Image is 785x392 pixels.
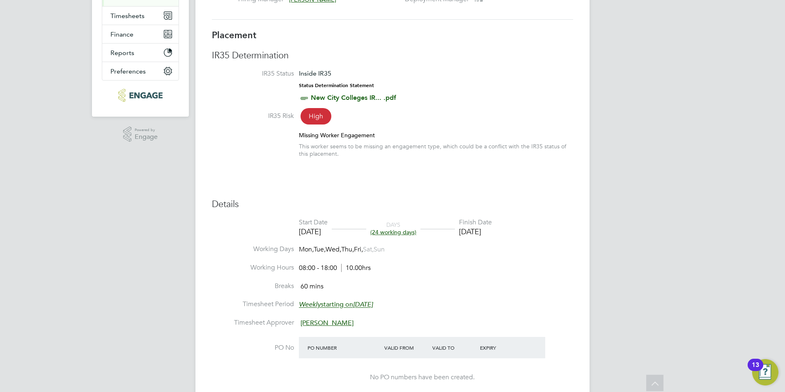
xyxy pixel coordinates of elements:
[102,25,179,43] button: Finance
[212,282,294,291] label: Breaks
[366,221,420,236] div: DAYS
[299,301,373,309] span: starting on
[212,344,294,352] label: PO No
[135,134,158,141] span: Engage
[299,264,371,272] div: 08:00 - 18:00
[305,340,382,355] div: PO Number
[212,50,573,62] h3: IR35 Determination
[110,49,134,57] span: Reports
[299,143,573,157] div: This worker seems to be missing an engagement type, which could be a conflict with the IR35 statu...
[110,30,133,38] span: Finance
[102,44,179,62] button: Reports
[299,131,573,139] div: Missing Worker Engagement
[212,69,294,78] label: IR35 Status
[123,127,158,142] a: Powered byEngage
[382,340,430,355] div: Valid From
[478,340,526,355] div: Expiry
[299,69,331,77] span: Inside IR35
[752,365,759,376] div: 13
[752,359,778,385] button: Open Resource Center, 13 new notifications
[299,218,328,227] div: Start Date
[314,245,326,254] span: Tue,
[102,7,179,25] button: Timesheets
[459,218,492,227] div: Finish Date
[311,94,396,101] a: New City Colleges IR... .pdf
[459,227,492,236] div: [DATE]
[301,319,353,327] span: [PERSON_NAME]
[374,245,385,254] span: Sun
[110,12,145,20] span: Timesheets
[102,62,179,80] button: Preferences
[307,373,537,382] div: No PO numbers have been created.
[118,89,162,102] img: carbonrecruitment-logo-retina.png
[212,30,257,41] b: Placement
[299,227,328,236] div: [DATE]
[299,301,321,309] em: Weekly
[301,108,331,125] span: High
[212,112,294,120] label: IR35 Risk
[135,127,158,134] span: Powered by
[370,228,416,236] span: (24 working days)
[341,264,371,272] span: 10.00hrs
[353,301,373,309] em: [DATE]
[299,83,374,88] strong: Status Determination Statement
[110,67,146,75] span: Preferences
[301,282,324,291] span: 60 mins
[212,300,294,309] label: Timesheet Period
[102,89,179,102] a: Go to home page
[341,245,354,254] span: Thu,
[212,263,294,272] label: Working Hours
[354,245,363,254] span: Fri,
[363,245,374,254] span: Sat,
[326,245,341,254] span: Wed,
[299,245,314,254] span: Mon,
[212,318,294,327] label: Timesheet Approver
[212,198,573,210] h3: Details
[430,340,478,355] div: Valid To
[212,245,294,254] label: Working Days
